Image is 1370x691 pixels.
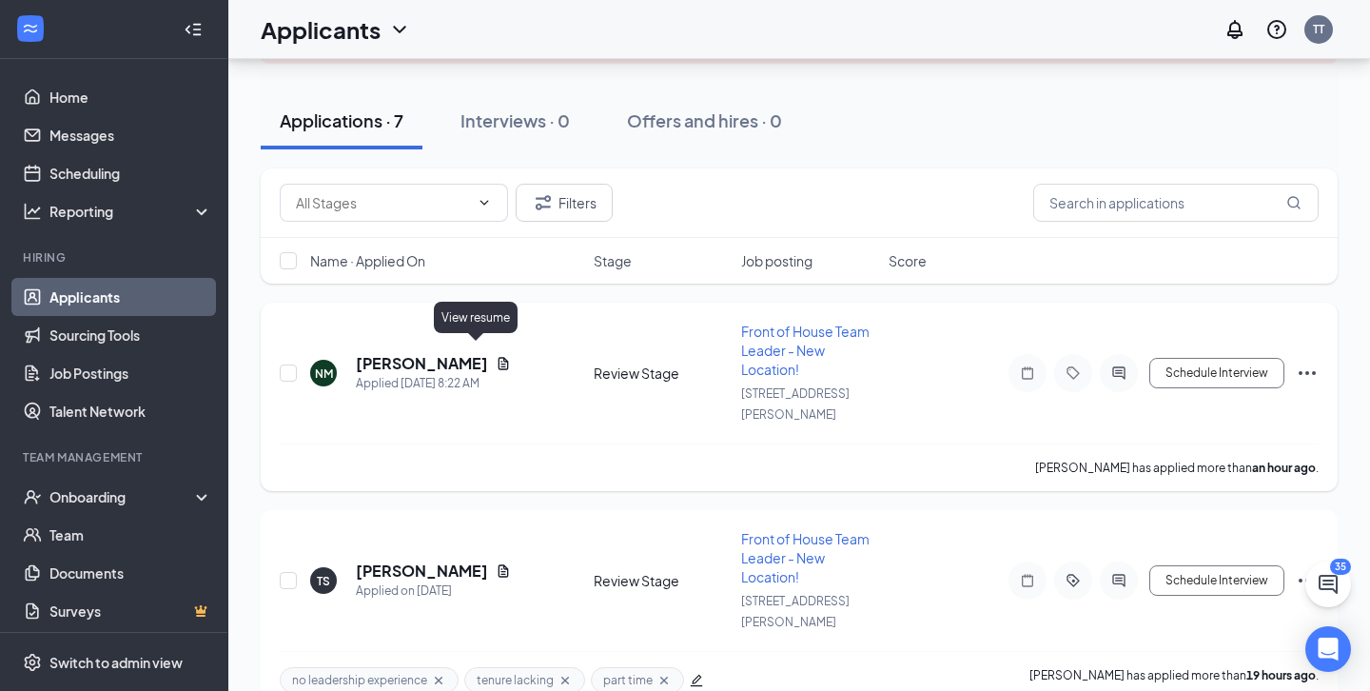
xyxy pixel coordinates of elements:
[1149,565,1284,596] button: Schedule Interview
[310,251,425,270] span: Name · Applied On
[594,364,730,383] div: Review Stage
[317,573,330,589] div: TS
[315,365,333,382] div: NM
[49,592,212,630] a: SurveysCrown
[49,487,196,506] div: Onboarding
[23,653,42,672] svg: Settings
[1305,562,1351,607] button: ChatActive
[1296,362,1319,385] svg: Ellipses
[627,109,782,132] div: Offers and hires · 0
[1107,573,1130,588] svg: ActiveChat
[741,251,812,270] span: Job posting
[741,594,850,629] span: [STREET_ADDRESS][PERSON_NAME]
[656,673,672,688] svg: Cross
[388,18,411,41] svg: ChevronDown
[477,195,492,210] svg: ChevronDown
[49,392,212,430] a: Talent Network
[741,323,870,378] span: Front of House Team Leader - New Location!
[496,563,511,579] svg: Document
[1296,569,1319,592] svg: Ellipses
[49,154,212,192] a: Scheduling
[23,202,42,221] svg: Analysis
[49,78,212,116] a: Home
[603,672,653,688] span: part time
[356,561,488,582] h5: [PERSON_NAME]
[356,353,488,374] h5: [PERSON_NAME]
[1246,668,1316,682] b: 19 hours ago
[1252,461,1316,475] b: an hour ago
[23,487,42,506] svg: UserCheck
[49,653,183,672] div: Switch to admin view
[356,374,511,393] div: Applied [DATE] 8:22 AM
[23,249,208,266] div: Hiring
[356,582,511,601] div: Applied on [DATE]
[1062,573,1085,588] svg: ActiveTag
[49,202,213,221] div: Reporting
[431,673,446,688] svg: Cross
[261,13,381,46] h1: Applicants
[184,20,203,39] svg: Collapse
[49,516,212,554] a: Team
[1035,460,1319,476] p: [PERSON_NAME] has applied more than .
[1286,195,1301,210] svg: MagnifyingGlass
[1305,626,1351,672] div: Open Intercom Messenger
[558,673,573,688] svg: Cross
[889,251,927,270] span: Score
[1317,573,1340,596] svg: ChatActive
[1313,21,1324,37] div: TT
[1016,365,1039,381] svg: Note
[594,251,632,270] span: Stage
[1223,18,1246,41] svg: Notifications
[1016,573,1039,588] svg: Note
[23,449,208,465] div: Team Management
[49,116,212,154] a: Messages
[1107,365,1130,381] svg: ActiveChat
[1265,18,1288,41] svg: QuestionInfo
[296,192,469,213] input: All Stages
[516,184,613,222] button: Filter Filters
[49,554,212,592] a: Documents
[690,674,703,687] span: edit
[292,672,427,688] span: no leadership experience
[594,571,730,590] div: Review Stage
[434,302,518,333] div: View resume
[477,672,554,688] span: tenure lacking
[1149,358,1284,388] button: Schedule Interview
[49,354,212,392] a: Job Postings
[460,109,570,132] div: Interviews · 0
[21,19,40,38] svg: WorkstreamLogo
[49,278,212,316] a: Applicants
[1062,365,1085,381] svg: Tag
[741,386,850,422] span: [STREET_ADDRESS][PERSON_NAME]
[49,316,212,354] a: Sourcing Tools
[532,191,555,214] svg: Filter
[496,356,511,371] svg: Document
[280,109,403,132] div: Applications · 7
[1330,559,1351,575] div: 35
[741,530,870,585] span: Front of House Team Leader - New Location!
[1033,184,1319,222] input: Search in applications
